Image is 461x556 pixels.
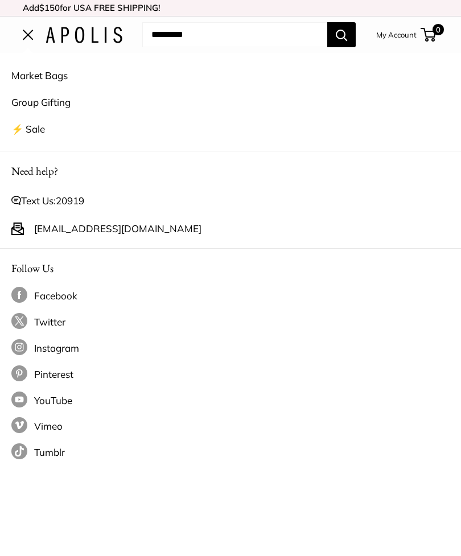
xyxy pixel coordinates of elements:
span: $150 [39,2,60,13]
button: Open menu [23,30,34,39]
a: Follow us on YouTube [11,392,450,410]
span: 0 [433,24,444,35]
a: ⚡️ Sale [11,116,450,142]
a: My Account [376,28,417,42]
span: Text Us: [21,192,84,210]
a: [EMAIL_ADDRESS][DOMAIN_NAME] [34,220,201,238]
a: Follow us on Instagram [11,339,450,357]
a: Follow us on Vimeo [11,417,450,435]
a: Follow us on Twitter [11,313,450,331]
p: Need help? [11,162,450,180]
a: Follow us on Pinterest [11,365,450,384]
input: Search... [142,22,327,47]
a: Group Gifting [11,89,450,116]
a: Follow us on Facebook [11,287,450,305]
a: 0 [422,28,436,42]
img: Apolis [46,27,122,43]
a: 20919 [56,195,84,207]
a: Market Bags [11,62,450,89]
button: Search [327,22,356,47]
p: Follow Us [11,259,450,278]
a: Follow us on Tumblr [11,443,450,462]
